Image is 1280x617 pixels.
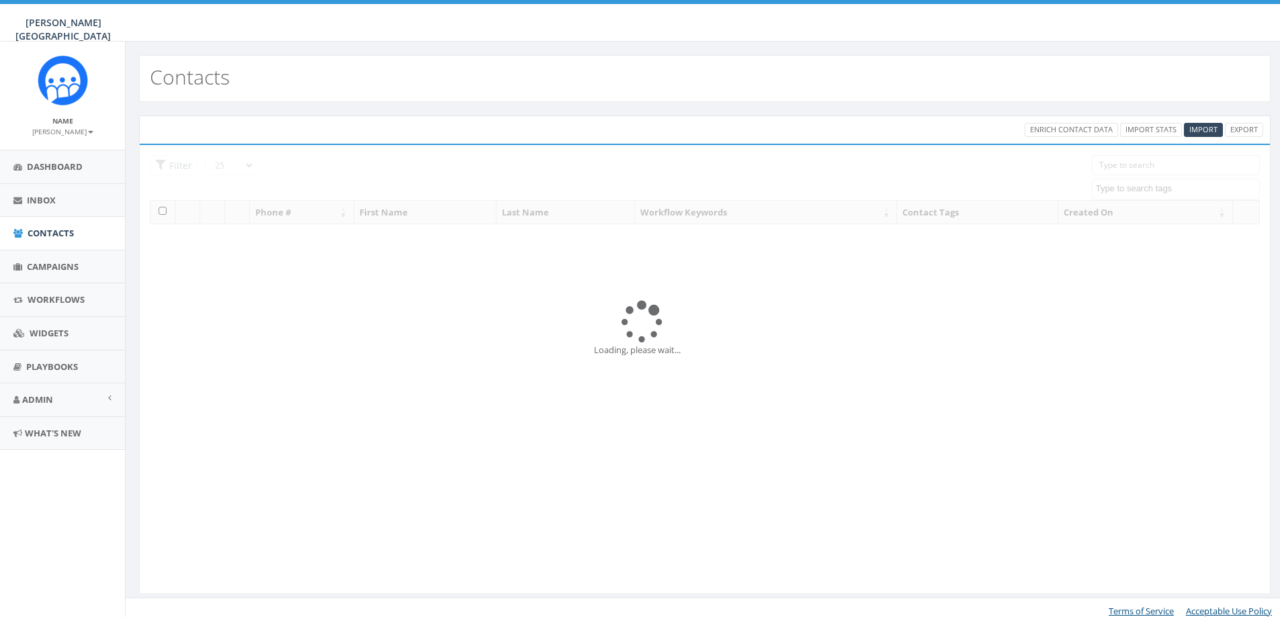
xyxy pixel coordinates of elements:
[1186,605,1272,617] a: Acceptable Use Policy
[1120,123,1182,137] a: Import Stats
[28,293,85,305] span: Workflows
[30,327,69,339] span: Widgets
[25,427,81,439] span: What's New
[1189,124,1218,134] span: CSV files only
[28,227,74,239] span: Contacts
[1189,124,1218,134] span: Import
[1025,123,1118,137] a: Enrich Contact Data
[52,116,73,126] small: Name
[22,393,53,406] span: Admin
[1109,605,1174,617] a: Terms of Service
[26,361,78,373] span: Playbooks
[1184,123,1223,137] a: Import
[32,125,93,137] a: [PERSON_NAME]
[150,66,230,88] h2: Contacts
[1225,123,1263,137] a: Export
[1030,124,1113,134] span: Enrich Contact Data
[27,260,79,273] span: Campaigns
[27,160,83,173] span: Dashboard
[594,344,816,357] div: Loading, please wait...
[27,194,56,206] span: Inbox
[38,55,88,105] img: Rally_platform_Icon_1.png
[32,127,93,136] small: [PERSON_NAME]
[15,16,111,42] span: [PERSON_NAME][GEOGRAPHIC_DATA]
